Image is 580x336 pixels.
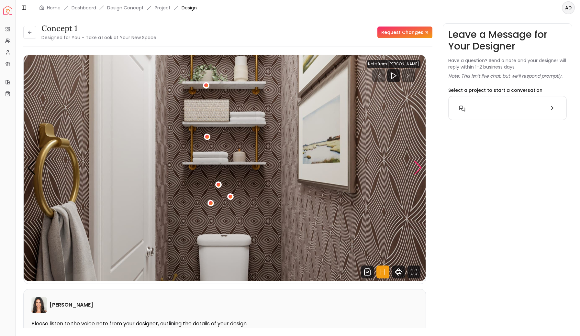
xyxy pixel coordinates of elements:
[24,55,426,281] div: 3 / 4
[377,27,432,38] a: Request Changes
[448,73,563,79] p: Note: This isn’t live chat, but we’ll respond promptly.
[392,266,405,278] svg: 360 View
[41,23,156,34] h3: concept 1
[31,320,418,327] p: Please listen to the voice note from your designer, outlining the details of your design.
[155,5,171,11] a: Project
[182,5,197,11] span: Design
[47,5,61,11] a: Home
[31,297,47,313] img: Angela Amore
[448,57,567,70] p: Have a question? Send a note and your designer will reply within 1–2 business days.
[41,34,156,41] small: Designed for You – Take a Look at Your New Space
[50,301,93,309] h6: [PERSON_NAME]
[414,161,422,175] div: Next slide
[361,266,374,278] svg: Shop Products from this design
[562,1,575,14] button: AD
[3,6,12,15] img: Spacejoy Logo
[107,5,144,11] li: Design Concept
[407,266,420,278] svg: Fullscreen
[27,161,36,175] div: Previous slide
[563,2,574,14] span: AD
[24,55,426,281] div: Carousel
[448,87,542,93] p: Select a project to start a conversation
[24,55,426,281] img: Design Render 3
[367,60,420,68] div: Note from [PERSON_NAME]
[72,5,96,11] a: Dashboard
[3,6,12,15] a: Spacejoy
[39,5,197,11] nav: breadcrumb
[390,72,397,80] svg: Play
[376,266,389,278] svg: Hotspots Toggle
[448,29,567,52] h3: Leave a Message for Your Designer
